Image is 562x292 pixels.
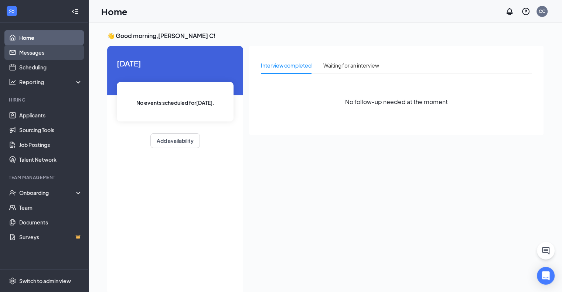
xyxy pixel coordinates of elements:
div: CC [539,8,545,14]
span: [DATE] [117,58,234,69]
span: No follow-up needed at the moment [345,97,448,106]
svg: WorkstreamLogo [8,7,16,15]
div: Onboarding [19,189,76,196]
div: Switch to admin view [19,277,71,285]
button: Add availability [150,133,200,148]
a: Talent Network [19,152,82,167]
div: Interview completed [261,61,311,69]
button: ChatActive [537,242,555,260]
svg: Settings [9,277,16,285]
a: SurveysCrown [19,230,82,244]
svg: ChatActive [541,246,550,255]
a: Job Postings [19,137,82,152]
a: Messages [19,45,82,60]
a: Documents [19,215,82,230]
div: Open Intercom Messenger [537,267,555,285]
a: Sourcing Tools [19,123,82,137]
a: Team [19,200,82,215]
div: Waiting for an interview [323,61,379,69]
div: Reporting [19,78,83,86]
svg: Collapse [71,8,79,15]
a: Applicants [19,108,82,123]
div: Hiring [9,97,81,103]
svg: Analysis [9,78,16,86]
div: Team Management [9,174,81,181]
span: No events scheduled for [DATE] . [136,99,214,107]
svg: Notifications [505,7,514,16]
svg: QuestionInfo [521,7,530,16]
h1: Home [101,5,127,18]
h3: 👋 Good morning, [PERSON_NAME] C ! [107,32,544,40]
a: Scheduling [19,60,82,75]
a: Home [19,30,82,45]
svg: UserCheck [9,189,16,196]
